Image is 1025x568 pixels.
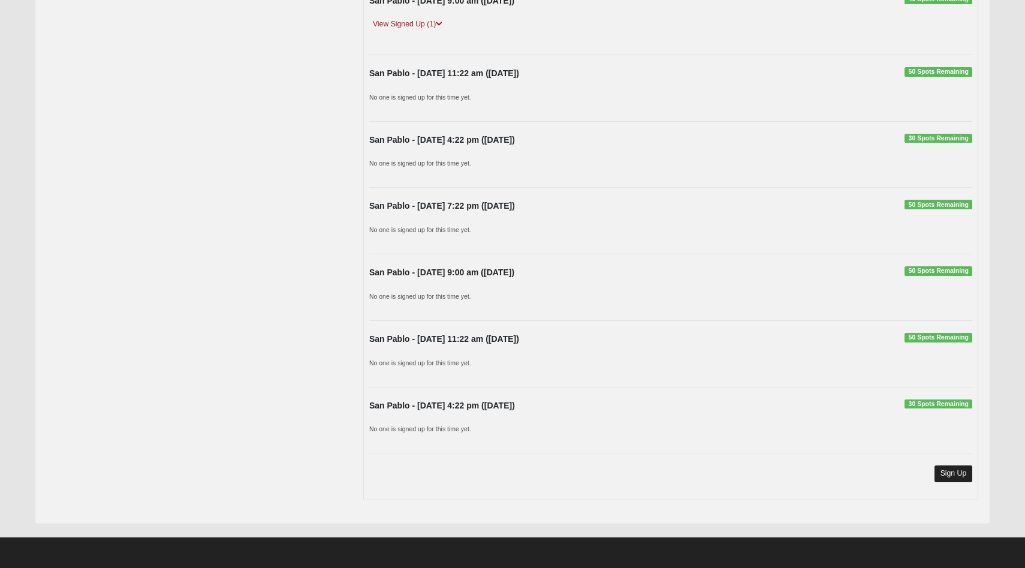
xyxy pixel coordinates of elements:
[905,200,972,209] span: 50 Spots Remaining
[905,134,972,143] span: 30 Spots Remaining
[369,293,471,300] small: No one is signed up for this time yet.
[905,333,972,342] span: 50 Spots Remaining
[369,135,515,145] strong: San Pablo - [DATE] 4:22 pm ([DATE])
[369,359,471,366] small: No one is signed up for this time yet.
[369,334,519,344] strong: San Pablo - [DATE] 11:22 am ([DATE])
[905,266,972,276] span: 50 Spots Remaining
[369,94,471,101] small: No one is signed up for this time yet.
[369,425,471,432] small: No one is signed up for this time yet.
[905,399,972,409] span: 30 Spots Remaining
[905,67,972,77] span: 50 Spots Remaining
[369,18,446,31] a: View Signed Up (1)
[369,401,515,410] strong: San Pablo - [DATE] 4:22 pm ([DATE])
[934,465,973,482] a: Sign Up
[369,201,515,211] strong: San Pablo - [DATE] 7:22 pm ([DATE])
[369,68,519,78] strong: San Pablo - [DATE] 11:22 am ([DATE])
[369,226,471,233] small: No one is signed up for this time yet.
[369,160,471,167] small: No one is signed up for this time yet.
[369,268,514,277] strong: San Pablo - [DATE] 9:00 am ([DATE])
